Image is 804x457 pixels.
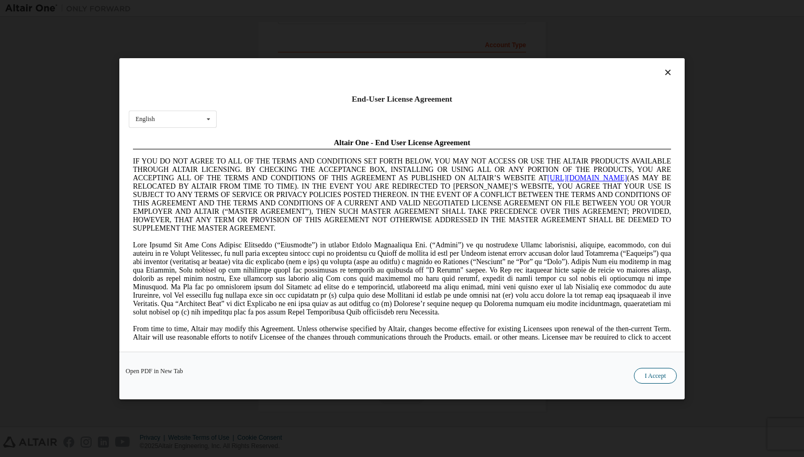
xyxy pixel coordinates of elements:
div: End-User License Agreement [129,94,675,104]
div: English [136,116,155,122]
a: [URL][DOMAIN_NAME] [419,40,498,48]
button: I Accept [634,367,677,383]
span: Altair One - End User License Agreement [205,4,342,13]
span: Lore Ipsumd Sit Ame Cons Adipisc Elitseddo (“Eiusmodte”) in utlabor Etdolo Magnaaliqua Eni. (“Adm... [4,107,542,182]
span: IF YOU DO NOT AGREE TO ALL OF THE TERMS AND CONDITIONS SET FORTH BELOW, YOU MAY NOT ACCESS OR USE... [4,23,542,98]
a: Open PDF in New Tab [126,367,183,374]
span: From time to time, Altair may modify this Agreement. Unless otherwise specified by Altair, change... [4,191,542,224]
